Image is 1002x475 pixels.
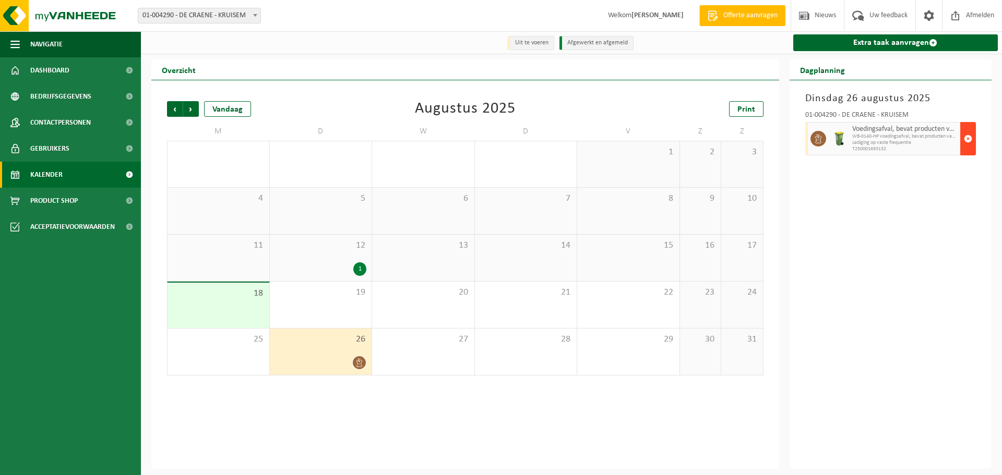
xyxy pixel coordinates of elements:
[167,101,183,117] span: Vorige
[204,101,251,117] div: Vandaag
[372,122,475,141] td: W
[138,8,261,23] span: 01-004290 - DE CRAENE - KRUISEM
[475,122,578,141] td: D
[631,11,684,19] strong: [PERSON_NAME]
[685,240,716,251] span: 16
[582,240,674,251] span: 15
[30,109,91,136] span: Contactpersonen
[275,287,367,298] span: 19
[680,122,722,141] td: Z
[173,193,264,204] span: 4
[480,287,572,298] span: 21
[30,188,78,214] span: Product Shop
[167,122,270,141] td: M
[270,122,373,141] td: D
[377,334,469,345] span: 27
[577,122,680,141] td: V
[30,31,63,57] span: Navigatie
[30,162,63,188] span: Kalender
[275,193,367,204] span: 5
[480,334,572,345] span: 28
[852,140,958,146] span: Lediging op vaste frequentie
[507,36,554,50] li: Uit te voeren
[582,287,674,298] span: 22
[685,193,716,204] span: 9
[685,147,716,158] span: 2
[138,8,260,23] span: 01-004290 - DE CRAENE - KRUISEM
[30,214,115,240] span: Acceptatievoorwaarden
[726,147,757,158] span: 3
[726,240,757,251] span: 17
[480,193,572,204] span: 7
[582,147,674,158] span: 1
[737,105,755,114] span: Print
[582,193,674,204] span: 8
[173,288,264,299] span: 18
[275,240,367,251] span: 12
[377,193,469,204] span: 6
[415,101,516,117] div: Augustus 2025
[275,334,367,345] span: 26
[582,334,674,345] span: 29
[729,101,764,117] a: Print
[790,59,855,80] h2: Dagplanning
[721,10,780,21] span: Offerte aanvragen
[353,262,366,276] div: 1
[726,193,757,204] span: 10
[151,59,206,80] h2: Overzicht
[30,136,69,162] span: Gebruikers
[721,122,763,141] td: Z
[173,240,264,251] span: 11
[852,133,958,140] span: WB-0140-HP voedingsafval, bevat producten van dierlijke oors
[831,131,847,147] img: WB-0140-HPE-GN-50
[805,91,976,106] h3: Dinsdag 26 augustus 2025
[726,334,757,345] span: 31
[377,287,469,298] span: 20
[726,287,757,298] span: 24
[173,334,264,345] span: 25
[30,83,91,109] span: Bedrijfsgegevens
[559,36,634,50] li: Afgewerkt en afgemeld
[805,112,976,122] div: 01-004290 - DE CRAENE - KRUISEM
[183,101,199,117] span: Volgende
[30,57,69,83] span: Dashboard
[480,240,572,251] span: 14
[377,240,469,251] span: 13
[852,146,958,152] span: T250001693132
[793,34,998,51] a: Extra taak aanvragen
[685,287,716,298] span: 23
[699,5,785,26] a: Offerte aanvragen
[852,125,958,133] span: Voedingsafval, bevat producten van dierlijke oorsprong, onverpakt, categorie 3
[685,334,716,345] span: 30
